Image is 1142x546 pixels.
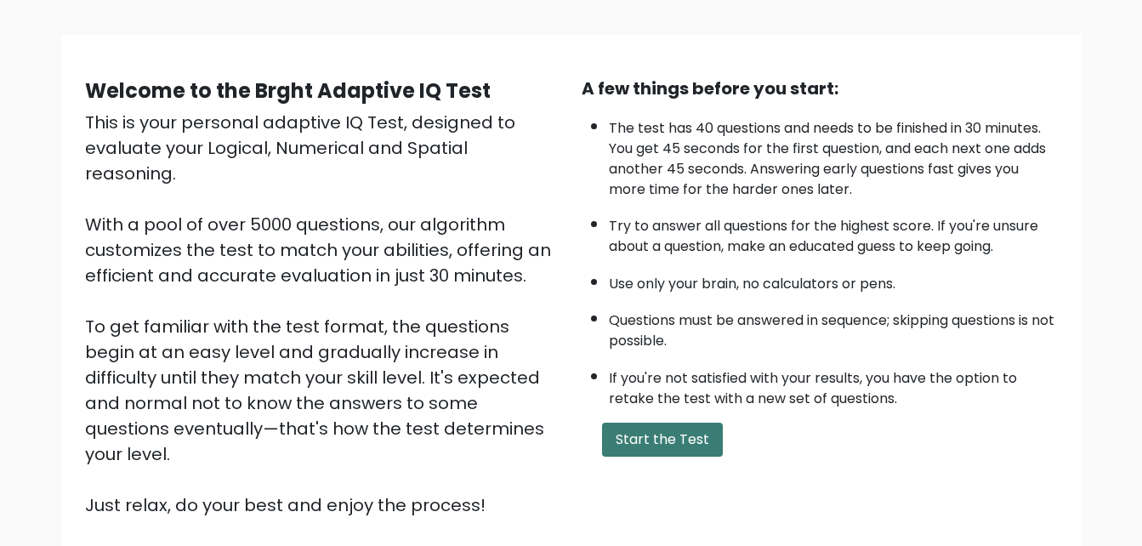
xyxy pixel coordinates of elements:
li: If you're not satisfied with your results, you have the option to retake the test with a new set ... [609,360,1058,409]
b: Welcome to the Brght Adaptive IQ Test [85,77,491,105]
div: This is your personal adaptive IQ Test, designed to evaluate your Logical, Numerical and Spatial ... [85,110,561,518]
li: Questions must be answered in sequence; skipping questions is not possible. [609,302,1058,351]
button: Start the Test [602,423,723,457]
li: Try to answer all questions for the highest score. If you're unsure about a question, make an edu... [609,208,1058,257]
div: A few things before you start: [582,76,1058,101]
li: Use only your brain, no calculators or pens. [609,265,1058,294]
li: The test has 40 questions and needs to be finished in 30 minutes. You get 45 seconds for the firs... [609,110,1058,200]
